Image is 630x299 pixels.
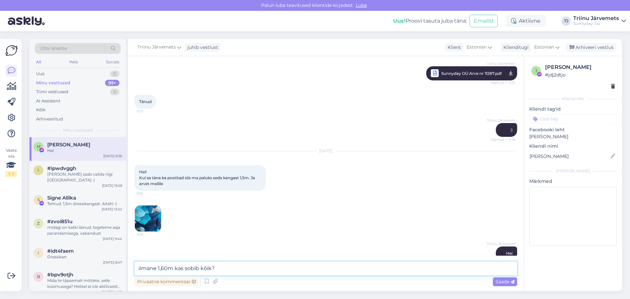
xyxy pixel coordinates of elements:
[139,169,256,186] span: Hei! Kui sa täna ka postitad siis ma paluks seda kangast 1,5m. Ja arvet meilile
[102,289,122,294] div: [DATE] 14:23
[47,142,90,148] span: Margit Salk
[47,165,76,171] span: #ipwdvggh
[487,241,515,246] span: Triinu Järvemets
[136,191,161,196] span: 9:36
[467,44,487,51] span: Estonian
[135,262,517,275] textarea: iimane 1,60m kas sobib kõik?
[37,144,40,149] span: M
[393,18,406,24] b: Uus!
[63,127,93,133] span: Minu vestlused
[47,148,122,154] div: Hei
[529,114,617,124] input: Lisa tag
[110,89,119,95] div: 0
[5,147,17,177] div: Vaata siia
[573,21,619,26] div: Sunnyday OÜ
[47,278,122,289] div: Mida te täpsemalt mõtlete, selle küsimusega? Hetkel ei ole aktiivseid sooduskponge.
[47,224,122,236] div: midagi on katki läinud, tegeleme asja parandamisega, vabandust
[36,116,63,122] div: Arhiveeritud
[47,248,74,254] span: #idt4faem
[35,58,42,66] div: All
[506,15,546,27] div: Aktiivne
[105,58,121,66] div: Socials
[529,168,617,174] div: [PERSON_NAME]
[36,71,44,77] div: Uus
[139,99,152,104] span: Tänud
[470,15,498,27] button: Emailid
[37,221,40,226] span: z
[185,44,218,51] div: juhib vestlust
[37,274,40,279] span: b
[36,89,68,95] div: Tiimi vestlused
[530,153,609,160] input: Lisa nimi
[137,44,176,51] span: Triinu Järvemets
[135,148,517,154] div: [DATE]
[566,43,616,52] div: Arhiveeri vestlus
[426,66,517,80] a: Triinu JärvemetsSunnyday OÜ Arve nr 11287.pdfNähtud ✓ 11:17
[47,171,122,183] div: [PERSON_NAME] saab valida riigi [GEOGRAPHIC_DATA] :)
[535,68,537,73] span: j
[47,254,122,260] div: Dressikan
[534,44,554,51] span: Estonian
[41,45,67,52] span: Otsi kliente
[102,183,122,188] div: [DATE] 19:28
[137,232,161,237] span: 9:36
[36,98,60,104] div: AI Assistent
[506,251,513,256] span: Hei
[135,277,199,286] div: Privaatne kommentaar
[38,250,39,255] span: i
[529,96,617,102] div: Kliendi info
[36,107,46,113] div: Kõik
[103,260,122,265] div: [DATE] 8:47
[47,219,73,224] span: #zvoi851u
[529,106,617,113] p: Kliendi tag'id
[487,118,515,123] span: Triinu Järvemets
[529,178,617,185] p: Märkmed
[110,71,119,77] div: 0
[136,109,161,114] span: 11:17
[47,201,122,207] div: Tehtud, 1,5m dressikangast. Aitäh! :)
[102,207,122,212] div: [DATE] 13:02
[545,71,615,78] div: # jdj2dtjo
[47,272,73,278] span: #bpv9otjh
[491,137,515,142] span: Nähtud ✓ 11:18
[393,17,467,25] div: Proovi tasuta juba täna:
[38,168,39,173] span: i
[545,63,615,71] div: [PERSON_NAME]
[47,195,76,201] span: Signe Allika
[68,58,79,66] div: Web
[573,16,619,21] div: Triinu Järvemets
[37,197,40,202] span: S
[103,154,122,159] div: [DATE] 9:36
[561,16,571,26] div: TJ
[487,61,515,66] span: Triinu Järvemets
[510,127,513,132] span: :)
[103,236,122,241] div: [DATE] 9:44
[491,79,515,87] span: Nähtud ✓ 11:17
[354,2,369,8] span: Luba
[529,133,617,140] p: [PERSON_NAME]
[495,279,514,285] span: Saada
[5,171,17,177] div: 1 / 3
[135,205,161,232] img: Attachment
[5,44,18,57] img: Askly Logo
[501,44,529,51] div: Klienditugi
[529,143,617,150] p: Kliendi nimi
[445,44,461,51] div: Klient
[529,126,617,133] p: Facebooki leht
[573,16,626,26] a: Triinu JärvemetsSunnyday OÜ
[105,80,119,86] div: 99+
[36,80,70,86] div: Minu vestlused
[441,69,502,77] span: Sunnyday OÜ Arve nr 11287.pdf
